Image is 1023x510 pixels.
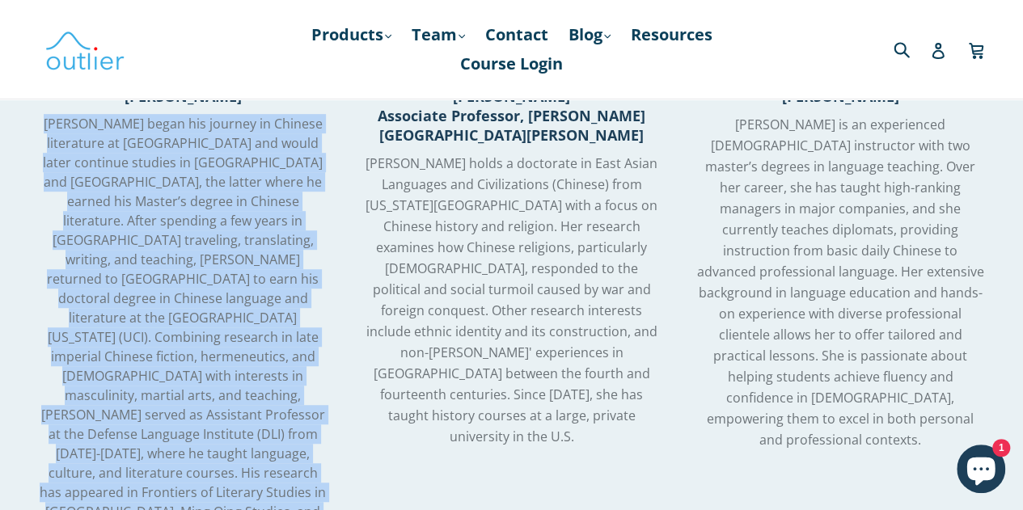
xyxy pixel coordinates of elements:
[303,20,399,49] a: Products
[560,20,619,49] a: Blog
[404,20,473,49] a: Team
[952,445,1010,497] inbox-online-store-chat: Shopify online store chat
[366,154,657,445] span: [PERSON_NAME] holds a doctorate in East Asian Languages and Civilizations (Chinese) from [US_STAT...
[44,26,125,73] img: Outlier Linguistics
[359,86,663,145] h3: [PERSON_NAME] Associate Professor, [PERSON_NAME][GEOGRAPHIC_DATA][PERSON_NAME]
[890,32,934,65] input: Search
[477,20,556,49] a: Contact
[696,116,983,449] span: [PERSON_NAME] is an experienced [DEMOGRAPHIC_DATA] instructor with two master’s degrees in langua...
[452,49,571,78] a: Course Login
[623,20,721,49] a: Resources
